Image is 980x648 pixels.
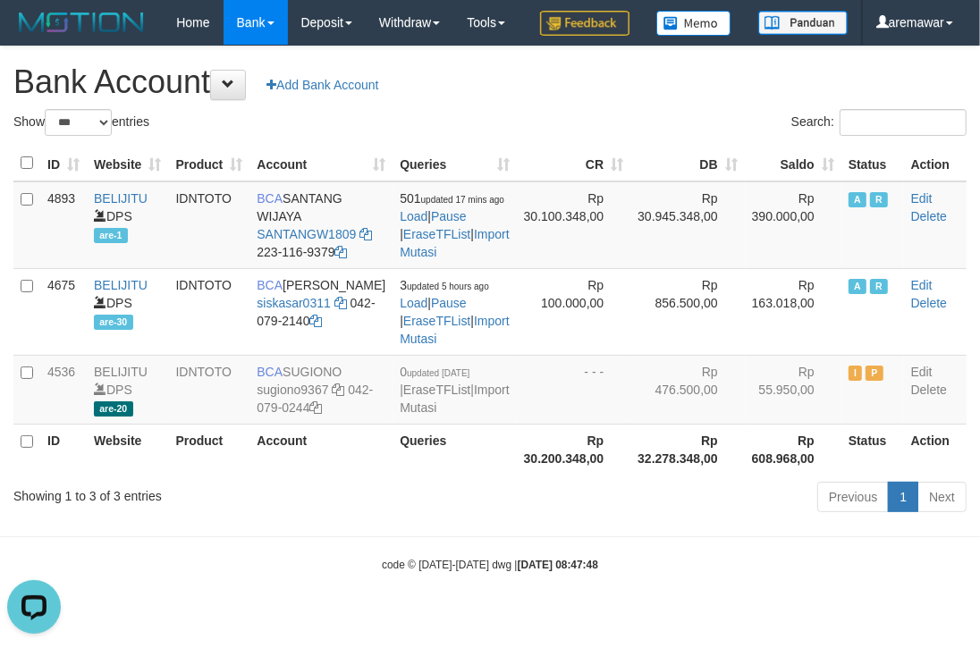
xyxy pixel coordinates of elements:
[168,424,249,475] th: Product
[393,146,516,181] th: Queries: activate to sort column ascending
[359,227,372,241] a: Copy SANTANGW1809 to clipboard
[94,365,148,379] a: BELIJITU
[745,181,841,269] td: Rp 390.000,00
[849,279,866,294] span: Active
[517,146,631,181] th: CR: activate to sort column ascending
[400,278,489,292] span: 3
[817,482,889,512] a: Previous
[400,227,509,259] a: Import Mutasi
[540,11,629,36] img: Feedback.jpg
[40,181,87,269] td: 4893
[310,400,323,415] a: Copy 0420790244 to clipboard
[517,424,631,475] th: Rp 30.200.348,00
[335,245,348,259] a: Copy 2231169379 to clipboard
[517,355,631,424] td: - - -
[904,146,967,181] th: Action
[40,355,87,424] td: 4536
[403,383,470,397] a: EraseTFList
[630,181,745,269] td: Rp 30.945.348,00
[400,191,509,259] span: | | |
[87,268,168,355] td: DPS
[45,109,112,136] select: Showentries
[87,424,168,475] th: Website
[94,278,148,292] a: BELIJITU
[517,268,631,355] td: Rp 100.000,00
[257,191,283,206] span: BCA
[400,365,509,415] span: | |
[849,366,863,381] span: Inactive
[841,424,904,475] th: Status
[400,365,469,379] span: 0
[249,146,393,181] th: Account: activate to sort column ascending
[382,559,598,571] small: code © [DATE]-[DATE] dwg |
[255,70,390,100] a: Add Bank Account
[332,383,344,397] a: Copy sugiono9367 to clipboard
[911,278,933,292] a: Edit
[257,296,331,310] a: siskasar0311
[849,192,866,207] span: Active
[407,368,469,378] span: updated [DATE]
[310,314,323,328] a: Copy 0420792140 to clipboard
[904,424,967,475] th: Action
[917,482,967,512] a: Next
[87,146,168,181] th: Website: activate to sort column ascending
[40,268,87,355] td: 4675
[13,109,149,136] label: Show entries
[745,424,841,475] th: Rp 608.968,00
[403,227,470,241] a: EraseTFList
[656,11,731,36] img: Button%20Memo.svg
[94,228,128,243] span: are-1
[400,296,427,310] a: Load
[403,314,470,328] a: EraseTFList
[13,9,149,36] img: MOTION_logo.png
[518,559,598,571] strong: [DATE] 08:47:48
[40,146,87,181] th: ID: activate to sort column ascending
[911,191,933,206] a: Edit
[630,424,745,475] th: Rp 32.278.348,00
[911,209,947,223] a: Delete
[407,282,489,291] span: updated 5 hours ago
[94,401,133,417] span: are-20
[870,192,888,207] span: Running
[745,268,841,355] td: Rp 163.018,00
[168,181,249,269] td: IDNTOTO
[888,482,918,512] a: 1
[257,278,283,292] span: BCA
[630,146,745,181] th: DB: activate to sort column ascending
[7,7,61,61] button: Open LiveChat chat widget
[87,355,168,424] td: DPS
[517,181,631,269] td: Rp 30.100.348,00
[393,424,516,475] th: Queries
[40,424,87,475] th: ID
[249,181,393,269] td: SANTANG WIJAYA 223-116-9379
[13,64,967,100] h1: Bank Account
[94,315,133,330] span: are-30
[841,146,904,181] th: Status
[630,268,745,355] td: Rp 856.500,00
[431,209,467,223] a: Pause
[400,383,509,415] a: Import Mutasi
[745,355,841,424] td: Rp 55.950,00
[840,109,967,136] input: Search:
[249,355,393,424] td: SUGIONO 042-079-0244
[257,365,283,379] span: BCA
[791,109,967,136] label: Search:
[249,268,393,355] td: [PERSON_NAME] 042-079-2140
[13,480,395,505] div: Showing 1 to 3 of 3 entries
[249,424,393,475] th: Account
[168,355,249,424] td: IDNTOTO
[866,366,883,381] span: Paused
[911,365,933,379] a: Edit
[431,296,467,310] a: Pause
[911,383,947,397] a: Delete
[758,11,848,35] img: panduan.png
[257,227,356,241] a: SANTANGW1809
[630,355,745,424] td: Rp 476.500,00
[400,278,509,346] span: | | |
[94,191,148,206] a: BELIJITU
[168,146,249,181] th: Product: activate to sort column ascending
[400,191,504,206] span: 501
[421,195,504,205] span: updated 17 mins ago
[87,181,168,269] td: DPS
[400,209,427,223] a: Load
